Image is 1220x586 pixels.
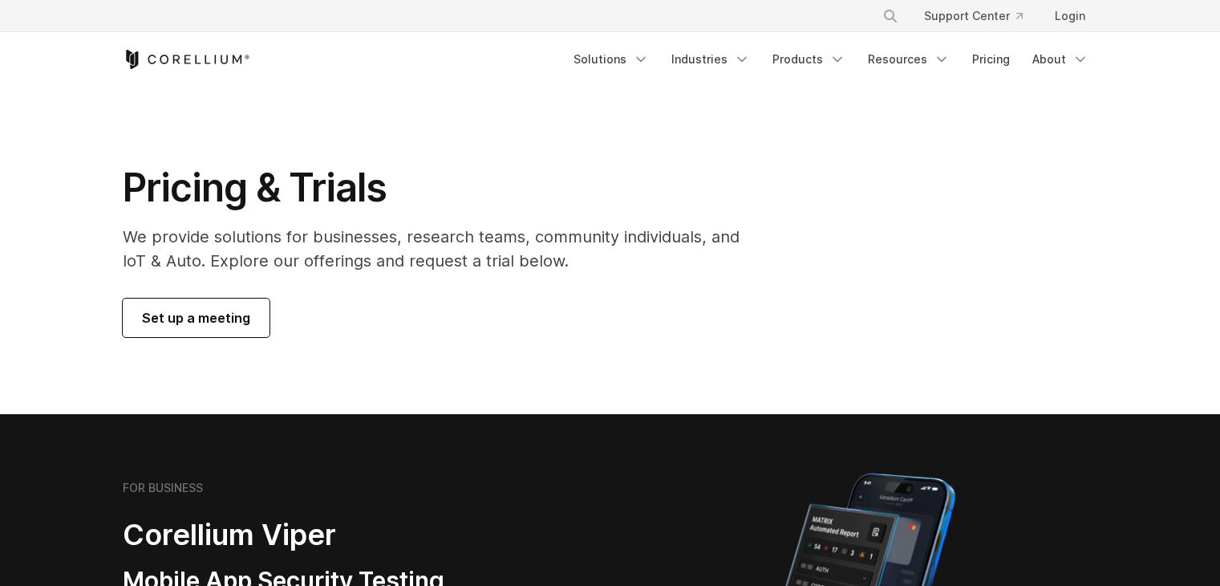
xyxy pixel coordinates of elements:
h1: Pricing & Trials [123,164,762,212]
a: Solutions [564,45,659,74]
a: Industries [662,45,760,74]
a: Pricing [963,45,1019,74]
a: Products [763,45,855,74]
a: About [1023,45,1098,74]
a: Login [1042,2,1098,31]
h6: FOR BUSINESS [123,481,203,495]
a: Set up a meeting [123,299,270,337]
h2: Corellium Viper [123,517,533,553]
p: We provide solutions for businesses, research teams, community individuals, and IoT & Auto. Explo... [123,225,762,273]
span: Set up a meeting [142,308,250,328]
a: Corellium Home [123,50,250,69]
div: Navigation Menu [863,2,1098,31]
a: Support Center [911,2,1036,31]
button: Search [876,2,905,31]
a: Resources [858,45,959,74]
div: Navigation Menu [564,45,1098,74]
